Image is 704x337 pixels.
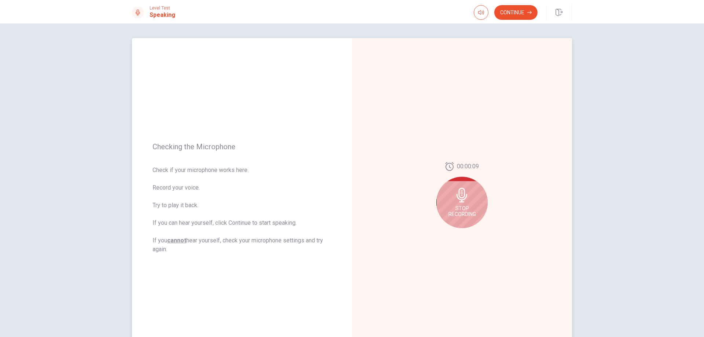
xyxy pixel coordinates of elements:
span: Checking the Microphone [153,142,331,151]
u: cannot [167,237,186,244]
button: Continue [494,5,538,20]
h1: Speaking [150,11,175,19]
span: Stop Recording [448,205,476,217]
div: Stop Recording [436,177,488,228]
span: Check if your microphone works here. Record your voice. Try to play it back. If you can hear your... [153,166,331,254]
span: Level Test [150,6,175,11]
span: 00:00:09 [457,162,479,171]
